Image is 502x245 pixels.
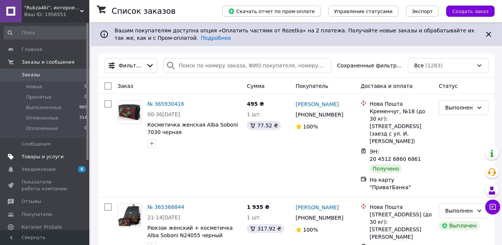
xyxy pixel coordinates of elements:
div: Нова Пошта [370,203,433,211]
a: [PERSON_NAME] [296,204,339,211]
input: Поиск по номеру заказа, ФИО покупателя, номеру телефона, Email, номеру накладной [163,58,331,73]
a: [PERSON_NAME] [296,101,339,108]
span: 495 ₴ [247,101,264,107]
span: 314 [79,115,87,121]
span: ЭН: 20 4512 6860 6861 [370,149,421,162]
div: [STREET_ADDRESS] (до 30 кг): [STREET_ADDRESS][PERSON_NAME] [370,211,433,241]
span: Покупатели [22,211,52,218]
span: Сохраненные фильтры: [337,62,402,69]
span: Покупатель [296,83,329,89]
span: Главная [22,46,42,53]
span: 0 [84,83,87,90]
a: Фото товару [118,203,141,227]
button: Скачать отчет по пром-оплате [222,6,321,17]
a: Подробнее [201,35,231,41]
input: Поиск [4,26,88,39]
a: Фото товару [118,100,141,124]
a: Рюкзак женский + косметичка Alba Soboni N24055 черный [147,225,233,238]
span: Выполненные [26,104,62,111]
h1: Список заказов [112,7,176,16]
span: 00:36[DATE] [147,111,180,117]
span: "Rukza4ki", интернет-магазин [24,4,80,11]
span: 100% [303,227,318,233]
span: Товары и услуги [22,153,64,160]
span: 1 935 ₴ [247,204,269,210]
img: Фото товару [118,204,141,227]
div: Выполнен [445,104,473,112]
span: Заказы [22,71,40,78]
span: Каталог ProSale [22,224,62,230]
span: 1 шт. [247,111,261,117]
span: Новые [26,83,42,90]
a: № 365930416 [147,101,184,107]
div: Выполнен [445,207,473,215]
span: 6 [78,166,86,172]
div: Нова Пошта [370,100,433,108]
div: [PHONE_NUMBER] [294,109,345,120]
span: Статус [439,83,458,89]
div: Получено [370,164,402,173]
span: Вашим покупателям доступна опция «Оплатить частями от Rozetka» на 2 платежа. Получайте новые зака... [115,28,474,41]
span: 100% [303,124,318,130]
div: Ваш ID: 1956551 [24,11,89,18]
span: 0 [84,125,87,132]
span: 969 [79,104,87,111]
span: Сообщения [22,141,51,147]
span: Оплаченные [26,125,58,132]
span: Принятые [26,94,52,101]
span: Все [414,62,424,69]
button: Экспорт [406,6,439,17]
span: Доставка и оплата [361,83,412,89]
a: Создать заказ [439,8,495,14]
span: Управление статусами [334,9,393,14]
span: Заказы и сообщения [22,59,74,66]
span: 1 шт. [247,214,261,220]
div: Выплачен [439,221,479,230]
button: Создать заказ [446,6,495,17]
span: (1283) [425,63,443,69]
div: [PHONE_NUMBER] [294,213,345,223]
span: Уведомления [22,166,55,173]
span: Скачать отчет по пром-оплате [228,8,315,15]
div: 77.52 ₴ [247,121,281,130]
span: Показатели работы компании [22,179,69,192]
span: Экспорт [412,9,433,14]
span: Сумма [247,83,265,89]
span: Отзывы [22,198,41,205]
div: На карту "ПриватБанка" [370,176,433,191]
span: Заказ [118,83,133,89]
span: Фильтры [119,62,143,69]
span: 21:14[DATE] [147,214,180,220]
button: Чат с покупателем [485,200,500,214]
button: Управление статусами [328,6,399,17]
img: Фото товару [118,104,141,121]
a: № 365368844 [147,204,184,210]
span: Создать заказ [452,9,489,14]
span: 0 [84,94,87,101]
span: Отмененные [26,115,58,121]
div: 317.92 ₴ [247,224,284,233]
div: Кременчуг, №18 (до 30 кг): [STREET_ADDRESS] (заезд с ул. И. [PERSON_NAME]) [370,108,433,145]
a: Косметичка женская Alba Soboni 7030 черная [147,122,238,135]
